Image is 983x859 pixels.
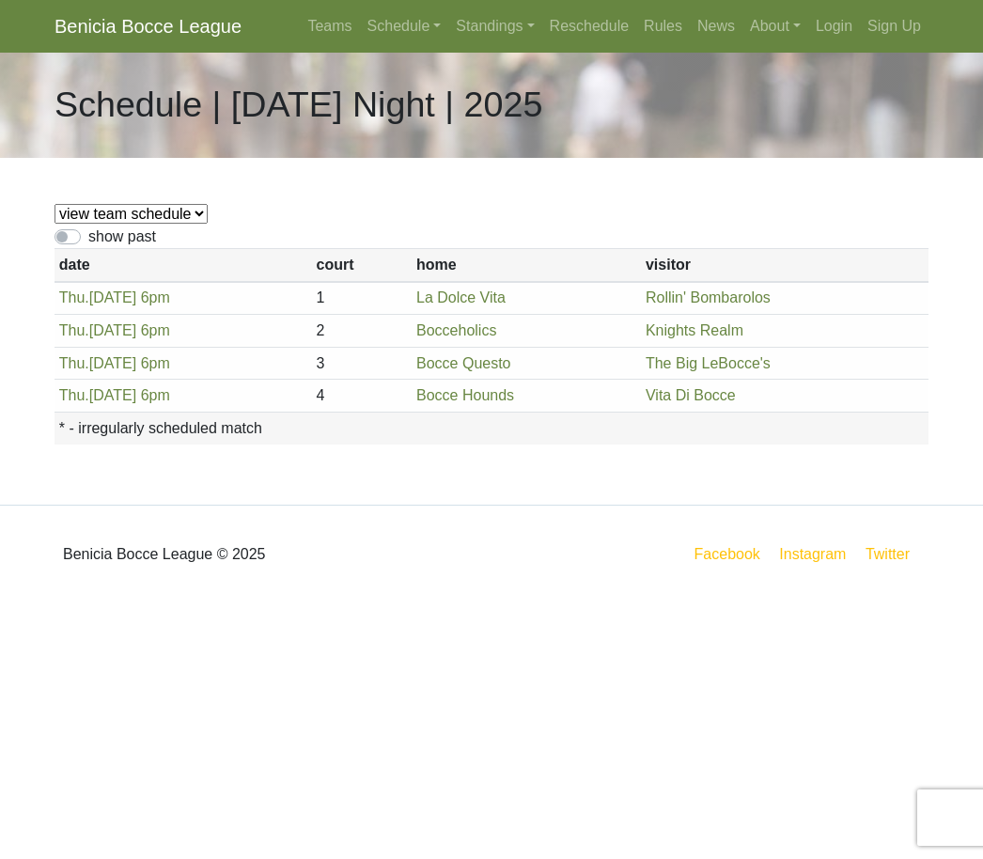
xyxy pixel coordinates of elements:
a: Bocce Questo [416,355,511,371]
td: 1 [312,282,412,315]
a: Schedule [360,8,449,45]
a: Thu.[DATE] 6pm [59,355,170,371]
a: Thu.[DATE] 6pm [59,387,170,403]
a: Benicia Bocce League [55,8,242,45]
th: home [412,249,641,282]
a: Rollin' Bombarolos [646,289,771,305]
th: date [55,249,312,282]
a: Bocceholics [416,322,496,338]
a: Knights Realm [646,322,743,338]
div: Benicia Bocce League © 2025 [40,521,491,588]
span: Thu. [59,387,89,403]
a: Reschedule [542,8,637,45]
th: visitor [641,249,928,282]
span: Thu. [59,289,89,305]
td: 3 [312,347,412,380]
a: News [690,8,742,45]
a: Rules [636,8,690,45]
td: 2 [312,315,412,348]
a: Standings [448,8,541,45]
a: The Big LeBocce's [646,355,771,371]
h1: Schedule | [DATE] Night | 2025 [55,84,542,126]
td: 4 [312,380,412,413]
a: Thu.[DATE] 6pm [59,289,170,305]
a: Twitter [862,542,925,566]
a: Thu.[DATE] 6pm [59,322,170,338]
a: La Dolce Vita [416,289,506,305]
a: About [742,8,808,45]
a: Sign Up [860,8,928,45]
span: Thu. [59,322,89,338]
th: court [312,249,412,282]
a: Facebook [691,542,764,566]
th: * - irregularly scheduled match [55,412,928,444]
a: Login [808,8,860,45]
label: show past [88,226,156,248]
a: Instagram [775,542,850,566]
a: Teams [300,8,359,45]
span: Thu. [59,355,89,371]
a: Vita Di Bocce [646,387,736,403]
a: Bocce Hounds [416,387,514,403]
